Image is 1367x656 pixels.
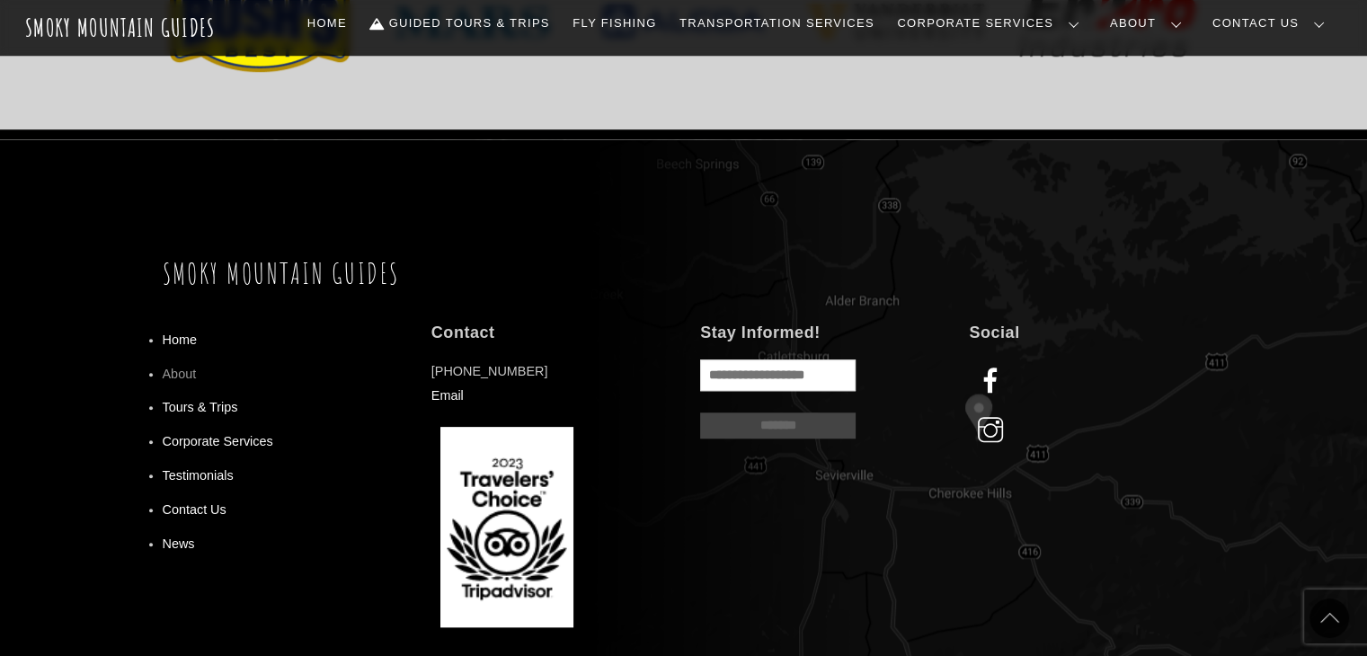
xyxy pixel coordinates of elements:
[163,434,273,448] a: Corporate Services
[163,256,400,291] a: Smoky Mountain Guides
[300,4,354,42] a: Home
[890,4,1094,42] a: Corporate Services
[363,4,557,42] a: Guided Tours & Trips
[431,359,667,407] p: [PHONE_NUMBER]
[431,323,667,343] h4: Contact
[969,373,1018,387] a: facebook
[431,388,464,403] a: Email
[25,13,216,42] a: Smoky Mountain Guides
[672,4,881,42] a: Transportation Services
[163,367,197,381] a: About
[163,468,234,483] a: Testimonials
[163,332,197,347] a: Home
[969,323,1204,343] h4: Social
[163,502,226,517] a: Contact Us
[700,323,936,343] h4: Stay Informed!
[969,422,1018,437] a: instagram
[163,536,195,551] a: News
[565,4,663,42] a: Fly Fishing
[1205,4,1339,42] a: Contact Us
[1103,4,1196,42] a: About
[163,400,238,414] a: Tours & Trips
